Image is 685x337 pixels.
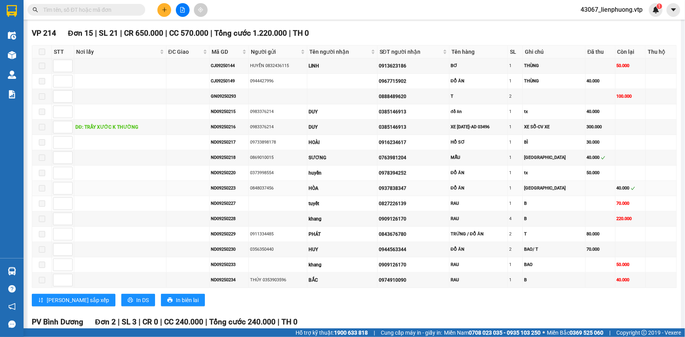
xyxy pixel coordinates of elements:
[524,108,584,115] div: tx
[211,93,247,100] div: GN09250293
[617,277,644,283] div: 40.000
[451,200,506,207] div: RAU
[451,154,506,161] div: MẪU
[379,261,448,269] div: 0909126170
[176,296,199,304] span: In biên lai
[509,78,521,84] div: 1
[587,154,614,161] div: 40.000
[167,297,173,304] span: printer
[210,58,249,74] td: CJ09250144
[168,47,201,56] span: ĐC Giao
[379,93,448,100] div: 0888489620
[509,246,521,253] div: 2
[250,108,306,115] div: 0983376214
[379,154,448,162] div: 0763981204
[378,257,449,273] td: 0909126170
[278,317,279,326] span: |
[509,200,521,207] div: 1
[210,181,249,196] td: ND09250223
[524,154,584,161] div: [GEOGRAPHIC_DATA]
[509,108,521,115] div: 1
[8,90,16,98] img: solution-icon
[214,29,287,38] span: Tổng cước 1.220.000
[47,296,109,304] span: [PERSON_NAME] sắp xếp
[378,242,449,257] td: 0944563344
[379,215,448,223] div: 0909126170
[210,120,249,135] td: ND09250216
[251,47,299,56] span: Người gửi
[309,200,376,208] div: tuyết
[570,330,603,336] strong: 0369 525 060
[142,317,158,326] span: CR 0
[8,321,16,328] span: message
[379,169,448,177] div: 0978394252
[309,215,376,223] div: khang
[121,294,155,306] button: printerIn DS
[32,294,115,306] button: sort-ascending[PERSON_NAME] sắp xếp
[587,124,614,130] div: 300.000
[449,46,508,58] th: Tên hàng
[524,261,584,268] div: BAO
[309,169,376,177] div: huyền
[509,215,521,222] div: 4
[209,317,276,326] span: Tổng cước 240.000
[210,242,249,257] td: ND09250230
[211,169,247,176] div: ND09250220
[8,285,16,293] span: question-circle
[379,62,448,70] div: 0913623186
[250,277,306,283] div: THÚY 0353903596
[378,273,449,288] td: 0974910090
[378,166,449,181] td: 0978394252
[374,328,375,337] span: |
[52,46,74,58] th: STT
[379,246,448,253] div: 0944563344
[250,62,306,69] div: HUYỀN 0832436115
[379,277,448,284] div: 0974910090
[379,231,448,238] div: 0843676780
[307,166,378,181] td: huyền
[379,78,448,85] div: 0967715902
[381,328,442,337] span: Cung cấp máy in - giấy in:
[307,242,378,257] td: HUY
[281,317,298,326] span: TH 0
[307,227,378,242] td: PHÁT
[587,169,614,176] div: 50.000
[524,169,584,176] div: tx
[210,166,249,181] td: ND09250220
[617,62,644,69] div: 50.000
[160,317,162,326] span: |
[379,124,448,131] div: 0385146913
[8,303,16,310] span: notification
[307,135,378,150] td: HOÀI
[120,29,122,38] span: |
[451,78,506,84] div: ĐỒ ĂN
[309,47,369,56] span: Tên người nhận
[451,124,506,130] div: XE [DATE]-AD 03496
[75,124,165,131] div: DĐ: TRẦY XƯỚC K THƯỜNG
[8,31,16,40] img: warehouse-icon
[293,29,309,38] span: TH 0
[586,46,616,58] th: Đã thu
[617,200,644,207] div: 70.000
[128,297,133,304] span: printer
[652,6,659,13] img: icon-new-feature
[211,246,247,253] div: ND09250230
[309,62,376,70] div: LINH
[451,261,506,268] div: RAU
[289,29,291,38] span: |
[657,4,662,9] sup: 1
[378,196,449,211] td: 0827226139
[309,185,376,192] div: HÒA
[307,58,378,74] td: LINH
[210,104,249,120] td: ND09250215
[139,317,141,326] span: |
[309,154,376,162] div: SƯƠNG
[95,317,116,326] span: Đơn 2
[543,331,545,334] span: ⚪️
[211,139,247,146] div: ND09250217
[7,5,17,17] img: logo-vxr
[547,328,603,337] span: Miền Bắc
[307,196,378,211] td: tuyết
[99,29,118,38] span: SL 21
[524,277,584,283] div: B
